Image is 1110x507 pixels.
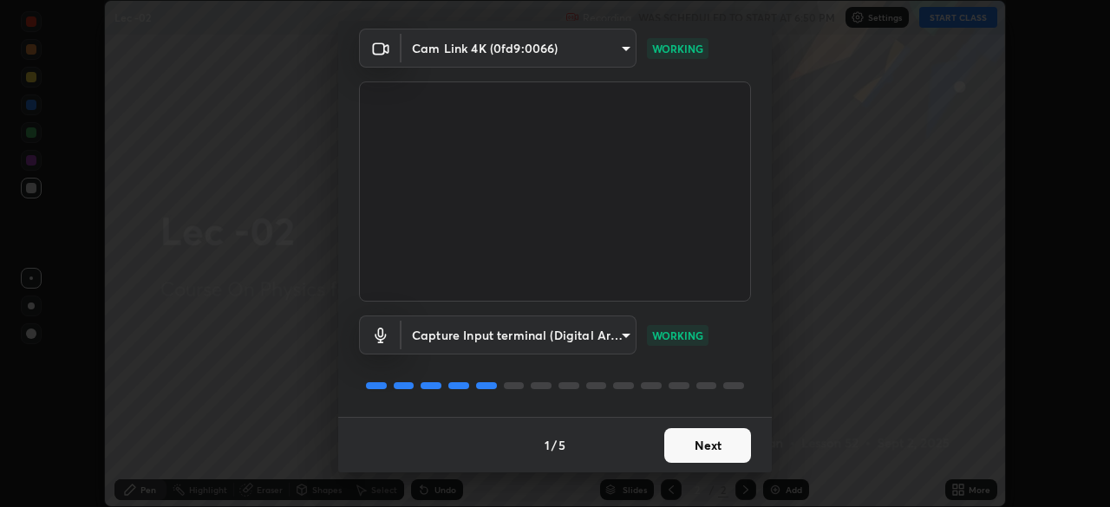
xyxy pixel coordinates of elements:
[652,328,703,343] p: WORKING
[652,41,703,56] p: WORKING
[402,29,637,68] div: Cam Link 4K (0fd9:0066)
[402,315,637,354] div: Cam Link 4K (0fd9:0066)
[558,436,565,454] h4: 5
[552,436,557,454] h4: /
[664,428,751,463] button: Next
[545,436,550,454] h4: 1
